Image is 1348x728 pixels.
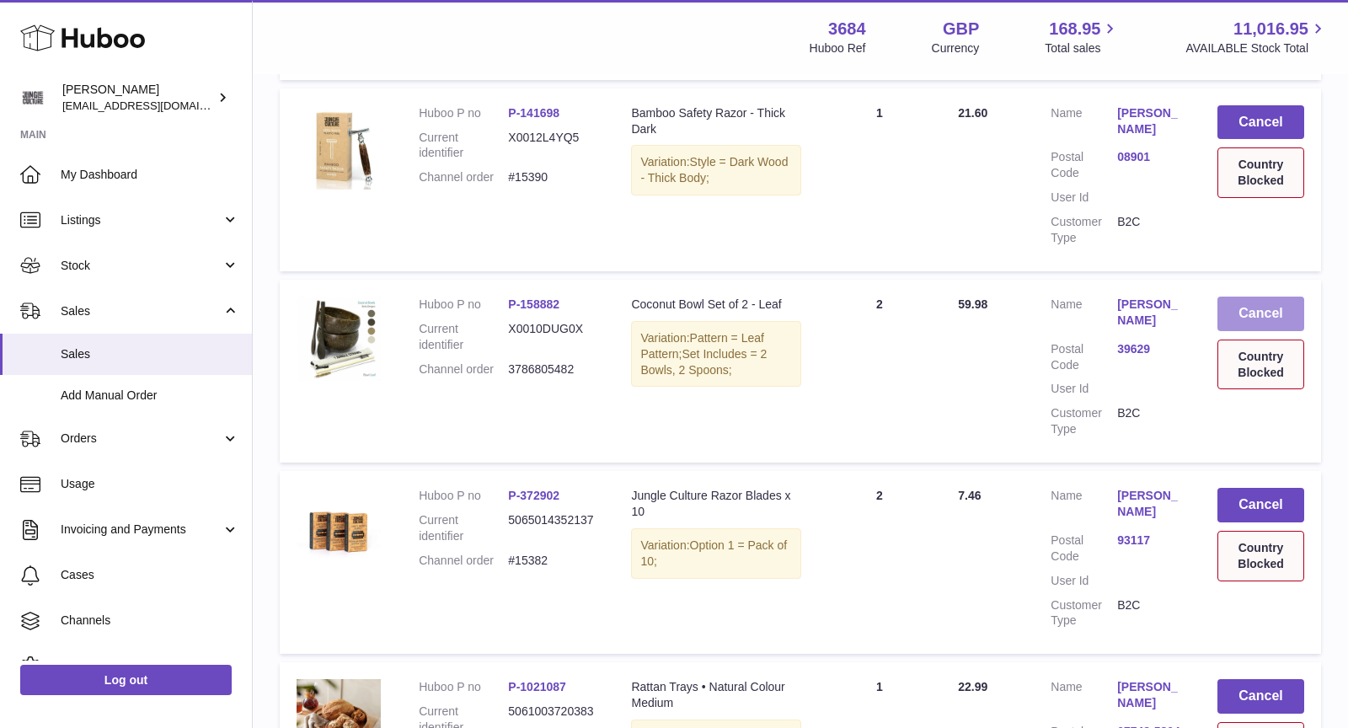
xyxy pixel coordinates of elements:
[1185,18,1328,56] a: 11,016.95 AVAILABLE Stock Total
[1117,297,1184,329] a: [PERSON_NAME]
[1217,488,1304,522] button: Cancel
[1185,40,1328,56] span: AVAILABLE Stock Total
[419,361,508,377] dt: Channel order
[419,105,508,121] dt: Huboo P no
[640,155,788,185] span: Style = Dark Wood - Thick Body;
[297,297,381,381] img: $_57.JPG
[1117,533,1184,549] a: 93117
[419,130,508,162] dt: Current identifier
[631,145,800,195] div: Variation:
[419,169,508,185] dt: Channel order
[1217,340,1304,390] div: Country Blocked
[508,680,566,693] a: P-1021087
[932,40,980,56] div: Currency
[1217,105,1304,140] button: Cancel
[958,680,987,693] span: 22.99
[61,658,239,674] span: Settings
[631,297,800,313] div: Coconut Bowl Set of 2 - Leaf
[1051,190,1117,206] dt: User Id
[1051,297,1117,333] dt: Name
[1217,531,1304,581] div: Country Blocked
[419,488,508,504] dt: Huboo P no
[1051,405,1117,437] dt: Customer Type
[20,85,45,110] img: theinternationalventure@gmail.com
[62,99,248,112] span: [EMAIL_ADDRESS][DOMAIN_NAME]
[508,361,597,377] dd: 3786805482
[419,512,508,544] dt: Current identifier
[508,512,597,544] dd: 5065014352137
[1117,597,1184,629] dd: B2C
[1117,149,1184,165] a: 08901
[631,321,800,388] div: Variation:
[297,488,381,572] img: 36841753442039.jpg
[419,553,508,569] dt: Channel order
[958,297,987,311] span: 59.98
[1117,679,1184,711] a: [PERSON_NAME]
[1051,488,1117,524] dt: Name
[508,297,559,311] a: P-158882
[1051,381,1117,397] dt: User Id
[419,679,508,695] dt: Huboo P no
[640,331,763,361] span: Pattern = Leaf Pattern;
[508,321,597,353] dd: X0010DUG0X
[631,105,800,137] div: Bamboo Safety Razor - Thick Dark
[419,297,508,313] dt: Huboo P no
[640,347,767,377] span: Set Includes = 2 Bowls, 2 Spoons;
[297,105,381,190] img: 36841753445696.jpg
[1233,18,1308,40] span: 11,016.95
[61,476,239,492] span: Usage
[61,567,239,583] span: Cases
[1049,18,1100,40] span: 168.95
[61,303,222,319] span: Sales
[61,167,239,183] span: My Dashboard
[20,665,232,695] a: Log out
[958,106,987,120] span: 21.60
[1217,297,1304,331] button: Cancel
[1217,679,1304,714] button: Cancel
[631,488,800,520] div: Jungle Culture Razor Blades x 10
[1051,214,1117,246] dt: Customer Type
[1051,149,1117,181] dt: Postal Code
[508,106,559,120] a: P-141698
[1051,573,1117,589] dt: User Id
[958,489,981,502] span: 7.46
[508,489,559,502] a: P-372902
[1117,405,1184,437] dd: B2C
[640,538,787,568] span: Option 1 = Pack of 10;
[1051,533,1117,565] dt: Postal Code
[508,553,597,569] dd: #15382
[61,613,239,629] span: Channels
[1117,488,1184,520] a: [PERSON_NAME]
[1045,18,1120,56] a: 168.95 Total sales
[508,130,597,162] dd: X0012L4YQ5
[1217,147,1304,198] div: Country Blocked
[1051,679,1117,715] dt: Name
[1051,105,1117,142] dt: Name
[1117,105,1184,137] a: [PERSON_NAME]
[818,280,942,463] td: 2
[631,679,800,711] div: Rattan Trays • Natural Colour Medium
[61,212,222,228] span: Listings
[818,471,942,654] td: 2
[61,258,222,274] span: Stock
[61,388,239,404] span: Add Manual Order
[61,346,239,362] span: Sales
[810,40,866,56] div: Huboo Ref
[1117,214,1184,246] dd: B2C
[61,522,222,538] span: Invoicing and Payments
[818,88,942,271] td: 1
[508,169,597,185] dd: #15390
[943,18,979,40] strong: GBP
[419,321,508,353] dt: Current identifier
[61,431,222,447] span: Orders
[1051,341,1117,373] dt: Postal Code
[1117,341,1184,357] a: 39629
[62,82,214,114] div: [PERSON_NAME]
[1045,40,1120,56] span: Total sales
[631,528,800,579] div: Variation:
[828,18,866,40] strong: 3684
[1051,597,1117,629] dt: Customer Type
